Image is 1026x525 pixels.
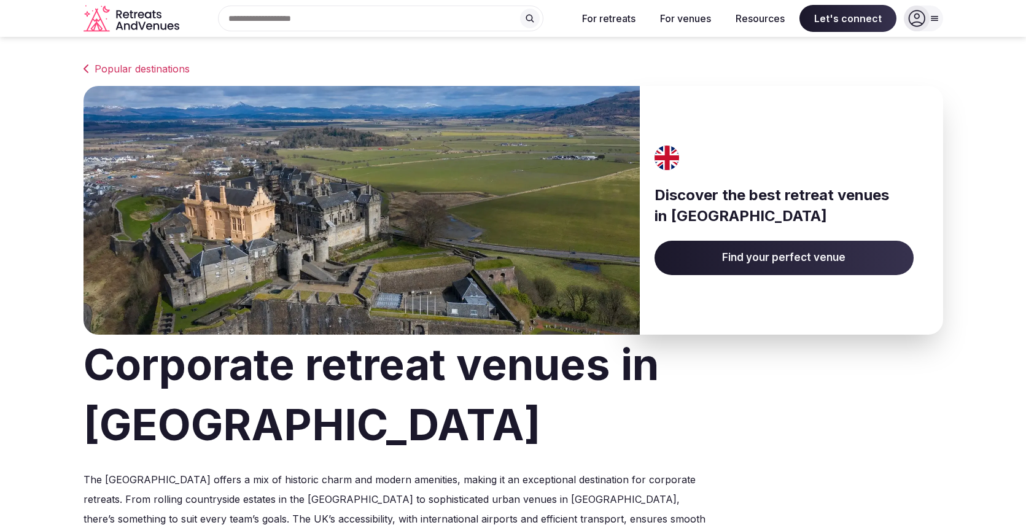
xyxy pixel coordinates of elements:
[650,5,721,32] button: For venues
[84,61,943,76] a: Popular destinations
[655,241,914,275] a: Find your perfect venue
[655,185,914,226] h3: Discover the best retreat venues in [GEOGRAPHIC_DATA]
[726,5,795,32] button: Resources
[84,335,943,455] h1: Corporate retreat venues in [GEOGRAPHIC_DATA]
[84,5,182,33] svg: Retreats and Venues company logo
[84,86,640,335] img: Banner image for United Kingdom representative of the country
[84,5,182,33] a: Visit the homepage
[651,146,684,170] img: United Kingdom's flag
[572,5,645,32] button: For retreats
[799,5,896,32] span: Let's connect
